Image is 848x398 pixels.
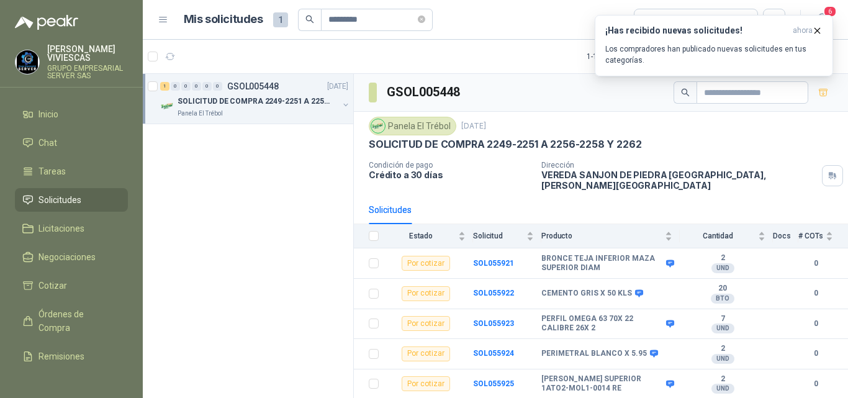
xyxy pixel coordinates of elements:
span: Negociaciones [38,250,96,264]
h1: Mis solicitudes [184,11,263,29]
span: close-circle [418,14,425,25]
span: Solicitudes [38,193,81,207]
b: 20 [680,284,765,294]
div: Por cotizar [402,316,450,331]
div: BTO [711,294,734,304]
div: Solicitudes [369,203,412,217]
a: SOL055922 [473,289,514,297]
div: Todas [642,13,668,27]
b: 2 [680,344,765,354]
th: Producto [541,224,680,248]
a: SOL055921 [473,259,514,268]
th: Solicitud [473,224,541,248]
th: # COTs [798,224,848,248]
div: Por cotizar [402,256,450,271]
div: Por cotizar [402,346,450,361]
p: VEREDA SANJON DE PIEDRA [GEOGRAPHIC_DATA] , [PERSON_NAME][GEOGRAPHIC_DATA] [541,170,817,191]
a: SOL055924 [473,349,514,358]
a: SOL055923 [473,319,514,328]
p: [PERSON_NAME] VIVIESCAS [47,45,128,62]
span: Remisiones [38,350,84,363]
a: Chat [15,131,128,155]
b: BRONCE TEJA INFERIOR MAZA SUPERIOR DIAM [541,254,663,273]
img: Company Logo [160,99,175,114]
b: 0 [798,258,833,269]
b: CEMENTO GRIS X 50 KLS [541,289,632,299]
b: PERIMETRAL BLANCO X 5.95 [541,349,647,359]
p: [DATE] [461,120,486,132]
div: Panela El Trébol [369,117,456,135]
th: Docs [773,224,798,248]
a: Órdenes de Compra [15,302,128,340]
div: 0 [181,82,191,91]
span: Inicio [38,107,58,121]
p: SOLICITUD DE COMPRA 2249-2251 A 2256-2258 Y 2262 [178,96,332,107]
div: 0 [213,82,222,91]
a: 1 0 0 0 0 0 GSOL005448[DATE] Company LogoSOLICITUD DE COMPRA 2249-2251 A 2256-2258 Y 2262Panela E... [160,79,351,119]
span: Solicitud [473,232,524,240]
a: Inicio [15,102,128,126]
b: 7 [680,314,765,324]
th: Estado [386,224,473,248]
p: GSOL005448 [227,82,279,91]
div: UND [711,384,734,394]
b: 2 [680,253,765,263]
b: 0 [798,348,833,360]
span: # COTs [798,232,823,240]
h3: ¡Has recibido nuevas solicitudes! [605,25,788,36]
h3: GSOL005448 [387,83,462,102]
span: Tareas [38,165,66,178]
div: 0 [202,82,212,91]
button: 6 [811,9,833,31]
div: Por cotizar [402,286,450,301]
span: Licitaciones [38,222,84,235]
p: Los compradores han publicado nuevas solicitudes en tus categorías. [605,43,823,66]
a: Remisiones [15,345,128,368]
a: Negociaciones [15,245,128,269]
p: GRUPO EMPRESARIAL SERVER SAS [47,65,128,79]
img: Logo peakr [15,15,78,30]
div: UND [711,263,734,273]
b: 0 [798,318,833,330]
div: 0 [171,82,180,91]
img: Company Logo [16,50,39,74]
a: SOL055925 [473,379,514,388]
a: Cotizar [15,274,128,297]
b: 2 [680,374,765,384]
img: Company Logo [371,119,385,133]
p: Dirección [541,161,817,170]
p: Crédito a 30 días [369,170,531,180]
span: 6 [823,6,837,17]
button: ¡Has recibido nuevas solicitudes!ahora Los compradores han publicado nuevas solicitudes en tus ca... [595,15,833,76]
a: Solicitudes [15,188,128,212]
th: Cantidad [680,224,773,248]
span: search [305,15,314,24]
a: Tareas [15,160,128,183]
div: UND [711,323,734,333]
span: search [681,88,690,97]
b: 0 [798,287,833,299]
span: Órdenes de Compra [38,307,116,335]
p: Condición de pago [369,161,531,170]
div: Por cotizar [402,376,450,391]
b: [PERSON_NAME] SUPERIOR 1ATO2-MOL1-0014 RE [541,374,663,394]
span: ahora [793,25,813,36]
span: Estado [386,232,456,240]
div: 1 - 1 de 1 [587,47,650,66]
b: 0 [798,378,833,390]
span: Cotizar [38,279,67,292]
p: [DATE] [327,81,348,93]
b: PERFIL OMEGA 63 70X 22 CALIBRE 26X 2 [541,314,663,333]
span: 1 [273,12,288,27]
span: Cantidad [680,232,756,240]
span: Producto [541,232,662,240]
div: UND [711,354,734,364]
a: Licitaciones [15,217,128,240]
span: close-circle [418,16,425,23]
span: Chat [38,136,57,150]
